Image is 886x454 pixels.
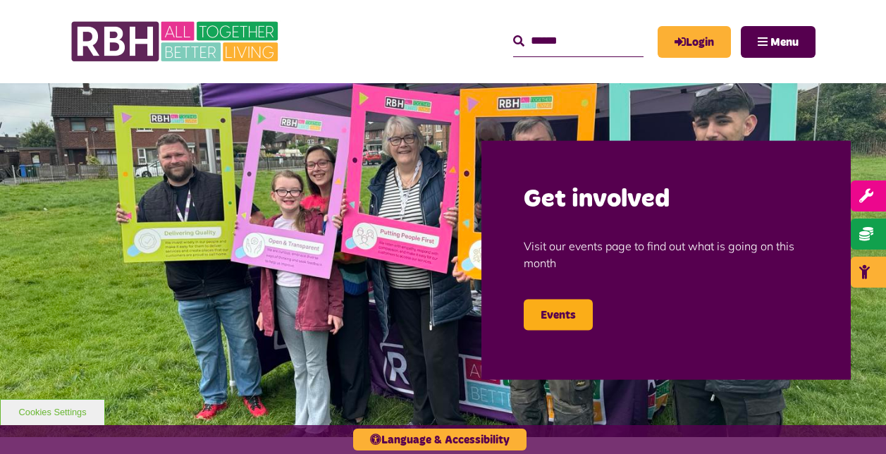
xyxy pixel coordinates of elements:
[658,26,731,58] a: MyRBH
[770,37,799,48] span: Menu
[524,183,808,216] h2: Get involved
[823,391,886,454] iframe: Netcall Web Assistant for live chat
[524,216,808,292] p: Visit our events page to find out what is going on this month
[741,26,816,58] button: Navigation
[70,14,282,69] img: RBH
[353,429,527,450] button: Language & Accessibility
[524,299,593,330] a: Events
